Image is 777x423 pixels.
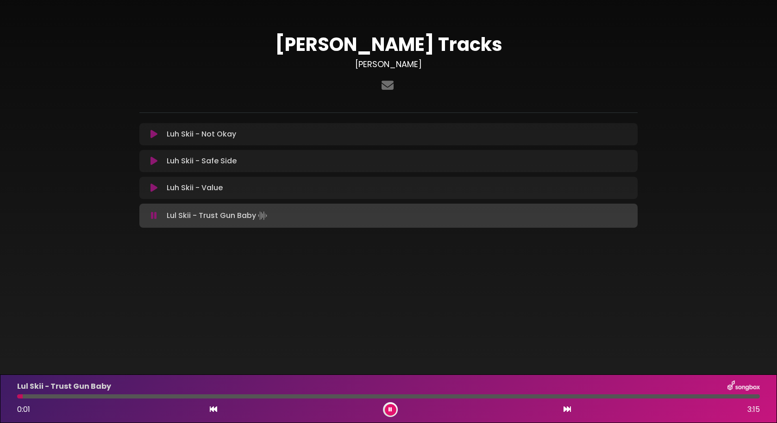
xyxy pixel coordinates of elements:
[256,209,269,222] img: waveform4.gif
[139,59,638,69] h3: [PERSON_NAME]
[167,182,223,193] p: Luh Skii - Value
[167,129,236,140] p: Luh Skii - Not Okay
[139,33,638,56] h1: [PERSON_NAME] Tracks
[167,209,269,222] p: Lul Skii - Trust Gun Baby
[167,156,237,167] p: Luh Skii - Safe Side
